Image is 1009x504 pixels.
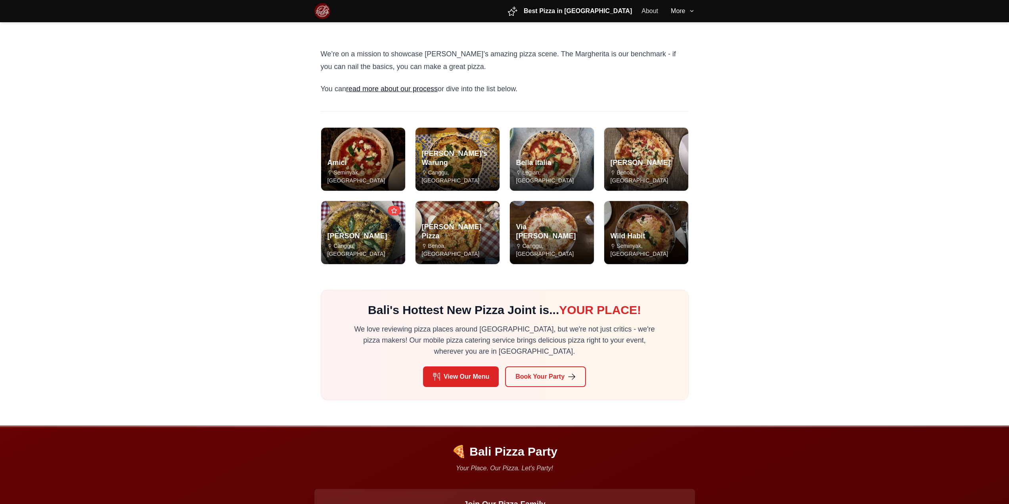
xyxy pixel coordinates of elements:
[508,6,632,16] a: Best Pizza in [GEOGRAPHIC_DATA]
[510,201,594,264] img: Via Emilia
[509,127,594,191] a: Read review of Bella Italia
[327,242,399,258] p: Canggu, [GEOGRAPHIC_DATA]
[415,127,500,191] a: Read review of Anita's Warung
[568,373,576,381] img: Book
[505,366,586,387] a: Book Your Party
[327,171,332,175] img: Location
[422,242,493,258] p: Benoa, [GEOGRAPHIC_DATA]
[352,303,657,317] h2: Bali's Hottest New Pizza Joint is...
[415,128,500,191] img: Anita's Warung
[516,171,521,175] img: Location
[422,222,493,240] h3: [PERSON_NAME] Pizza
[671,6,695,16] button: More
[611,244,615,249] img: Location
[516,222,588,240] h3: Via [PERSON_NAME]
[352,324,657,357] p: We love reviewing pizza places around [GEOGRAPHIC_DATA], but we're not just critics - we're pizza...
[415,201,500,264] img: Roby Pizza
[314,445,695,459] p: 🍕 Bali Pizza Party
[422,149,493,167] h3: [PERSON_NAME]'s Warung
[611,242,682,258] p: Seminyak, [GEOGRAPHIC_DATA]
[314,3,330,19] img: Bali Pizza Party Logo
[422,171,427,175] img: Location
[611,158,682,167] h3: [PERSON_NAME]
[327,169,399,184] p: Seminyak, [GEOGRAPHIC_DATA]
[508,6,517,16] img: Pizza slice
[422,244,427,249] img: Location
[516,169,588,184] p: Legian, [GEOGRAPHIC_DATA]
[415,201,500,264] a: Read review of Roby Pizza
[433,373,440,381] img: Menu
[314,464,695,473] p: Your Place. Our Pizza. Let's Party!
[524,6,632,16] span: Best Pizza in [GEOGRAPHIC_DATA]
[516,158,588,167] h3: Bella Italia
[321,127,406,191] a: Read review of Amici
[611,232,682,241] h3: Wild Habit
[509,201,594,264] a: Read review of Via Emilia
[327,158,399,167] h3: Amici
[604,201,689,264] a: Read review of Wild Habit
[604,127,689,191] a: Read review of Coco Bistro
[604,201,688,264] img: Wild Habit
[346,85,438,93] a: read more about our process
[641,6,658,16] a: About
[321,201,405,264] img: Gioia
[611,171,615,175] img: Location
[671,6,685,16] span: More
[611,169,682,184] p: Benoa, [GEOGRAPHIC_DATA]
[391,207,397,214] img: Award
[510,128,594,191] img: Bella Italia
[422,169,493,184] p: Canggu, [GEOGRAPHIC_DATA]
[516,244,521,249] img: Location
[321,48,689,73] p: We’re on a mission to showcase [PERSON_NAME]’s amazing pizza scene. The Margherita is our benchma...
[327,244,332,249] img: Location
[604,128,688,191] img: Coco Bistro
[321,82,689,95] p: You can or dive into the list below.
[559,303,641,316] span: YOUR PLACE!
[516,242,588,258] p: Canggu, [GEOGRAPHIC_DATA]
[321,201,406,264] a: Read review of Gioia
[327,232,399,241] h3: [PERSON_NAME]
[423,366,499,387] a: View Our Menu
[321,128,405,191] img: Amici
